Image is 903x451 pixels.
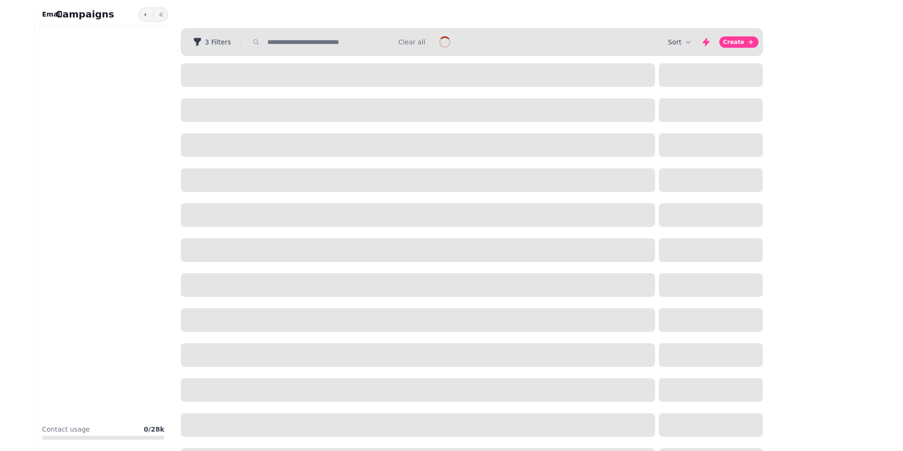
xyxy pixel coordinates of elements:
span: Create [723,39,744,45]
h2: Email [42,9,62,19]
p: Contact usage [42,425,90,434]
button: Sort [668,37,693,47]
button: 3 Filters [185,35,239,50]
button: Clear all [398,37,425,47]
span: 3 Filters [205,39,231,45]
button: Create [719,36,758,48]
b: 0 / 28k [144,425,164,433]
